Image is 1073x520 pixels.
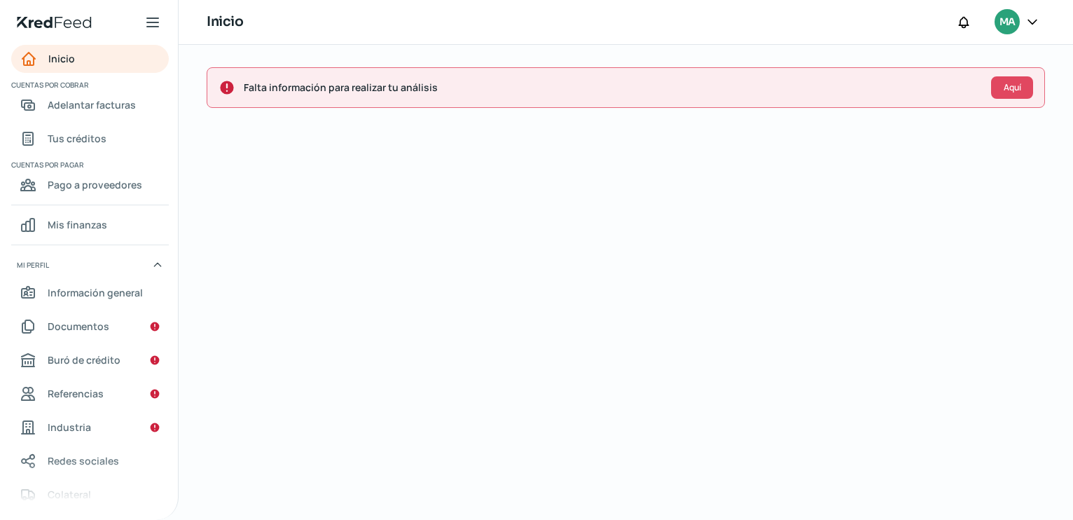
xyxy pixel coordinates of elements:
span: Adelantar facturas [48,96,136,114]
span: Redes sociales [48,452,119,470]
span: Buró de crédito [48,351,120,369]
span: Documentos [48,317,109,335]
a: Buró de crédito [11,346,169,374]
a: Inicio [11,45,169,73]
span: Pago a proveedores [48,176,142,193]
span: Cuentas por cobrar [11,78,167,91]
a: Adelantar facturas [11,91,169,119]
a: Referencias [11,380,169,408]
span: Inicio [48,50,75,67]
span: Cuentas por pagar [11,158,167,171]
a: Información general [11,279,169,307]
span: Información general [48,284,143,301]
span: Referencias [48,385,104,402]
h1: Inicio [207,12,243,32]
span: Mi perfil [17,259,49,271]
span: Colateral [48,486,91,503]
a: Mis finanzas [11,211,169,239]
button: Aquí [991,76,1033,99]
span: Falta información para realizar tu análisis [244,78,980,96]
span: Aquí [1004,83,1021,92]
a: Documentos [11,313,169,341]
span: Tus créditos [48,130,106,147]
a: Industria [11,413,169,442]
span: Mis finanzas [48,216,107,233]
span: MA [999,14,1015,31]
span: Industria [48,418,91,436]
a: Redes sociales [11,447,169,475]
a: Pago a proveedores [11,171,169,199]
a: Colateral [11,481,169,509]
a: Tus créditos [11,125,169,153]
